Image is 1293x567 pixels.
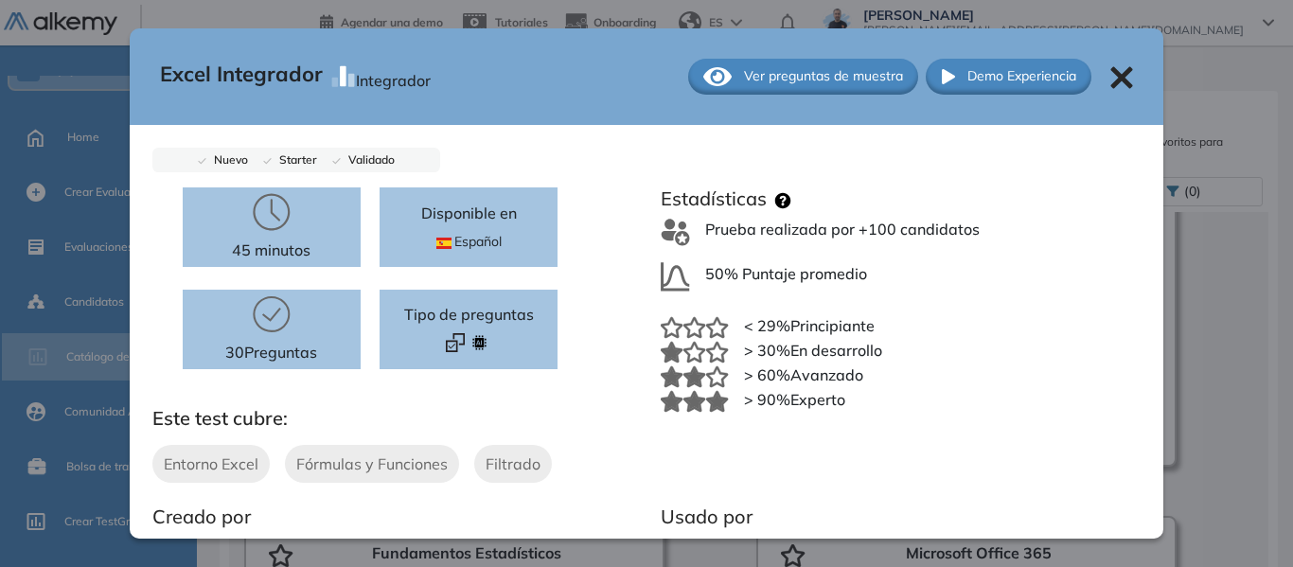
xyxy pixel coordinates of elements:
span: Fórmulas y Funciones [296,452,448,475]
span: > 30% [744,341,790,360]
span: Español [436,232,502,252]
span: Avanzado [790,365,863,384]
span: En desarrollo [790,341,882,360]
p: 45 minutos [232,239,310,261]
span: Principiante [790,316,875,335]
span: Excel Integrador [160,59,323,95]
p: 30 Preguntas [225,341,317,363]
h3: Usado por [661,505,1126,528]
span: Nuevo [206,152,248,167]
p: Disponible en [421,202,517,224]
h3: Estadísticas [661,187,767,210]
span: Entorno Excel [164,452,258,475]
span: Tipo de preguntas [404,303,534,326]
img: Format test logo [470,333,488,351]
h3: Este test cubre: [152,407,646,430]
span: > 60% [744,365,790,384]
h3: Creado por [152,505,646,528]
iframe: Chat Widget [1198,476,1293,567]
img: ESP [436,238,452,249]
span: Experto [790,390,845,409]
span: Validado [341,152,395,167]
span: < 29% [744,316,790,335]
div: Widget de chat [1198,476,1293,567]
span: 50% Puntaje promedio [705,262,867,292]
span: > 90% [744,390,790,409]
span: Ver preguntas de muestra [744,66,903,86]
div: Integrador [356,62,431,92]
span: Prueba realizada por +100 candidatos [705,218,980,247]
span: Filtrado [486,452,540,475]
span: Starter [272,152,317,167]
span: Demo Experiencia [967,66,1076,86]
img: Format test logo [446,333,464,351]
